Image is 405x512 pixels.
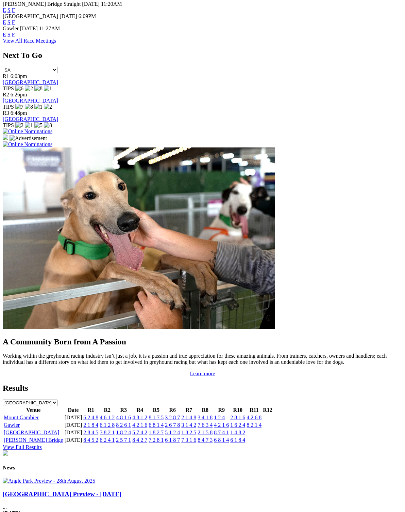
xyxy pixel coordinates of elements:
[116,422,131,428] a: 8 2 6 1
[3,407,64,414] th: Venue
[3,26,19,31] span: Gawler
[64,429,83,436] td: [DATE]
[149,422,164,428] a: 6 8 1 4
[25,104,33,110] img: 8
[7,7,11,13] a: S
[230,430,245,435] a: 1 4 8 2
[100,437,115,443] a: 6 2 4 1
[64,414,83,421] td: [DATE]
[3,19,6,25] a: E
[44,122,52,128] img: 8
[7,32,11,37] a: S
[230,437,245,443] a: 6 1 8 4
[3,148,275,329] img: Westy_Cropped.jpg
[116,430,131,435] a: 1 8 2 4
[3,104,14,110] span: TIPS
[263,407,273,414] th: R12
[3,79,58,85] a: [GEOGRAPHIC_DATA]
[3,13,58,19] span: [GEOGRAPHIC_DATA]
[132,422,147,428] a: 4 2 1 6
[3,122,14,128] span: TIPS
[3,128,52,135] img: Online Nominations
[99,407,115,414] th: R2
[39,26,60,31] span: 11:27AM
[246,407,262,414] th: R11
[15,122,23,128] img: 2
[116,415,131,420] a: 4 8 1 6
[247,422,261,428] a: 8 2 1 4
[83,430,98,435] a: 2 8 4 5
[34,104,43,110] img: 1
[79,13,96,19] span: 6:09PM
[165,415,180,420] a: 3 2 8 7
[3,51,402,60] h2: Next To Go
[198,437,213,443] a: 8 4 7 3
[4,422,20,428] a: Gawler
[198,430,213,435] a: 2 1 5 8
[4,430,59,435] a: [GEOGRAPHIC_DATA]
[132,407,148,414] th: R4
[181,407,197,414] th: R7
[3,86,14,91] span: TIPS
[3,98,58,104] a: [GEOGRAPHIC_DATA]
[60,13,77,19] span: [DATE]
[64,407,83,414] th: Date
[148,407,164,414] th: R5
[25,86,33,92] img: 2
[149,415,164,420] a: 8 1 7 5
[3,1,81,7] span: [PERSON_NAME] Bridge Straight
[3,444,42,450] a: View Full Results
[12,19,15,25] a: F
[3,135,8,140] img: 15187_Greyhounds_GreysPlayCentral_Resize_SA_WebsiteBanner_300x115_2025.jpg
[149,437,164,443] a: 7 2 8 1
[165,422,180,428] a: 2 6 7 8
[214,422,229,428] a: 4 2 1 6
[83,415,98,420] a: 6 2 4 8
[34,122,43,128] img: 5
[3,450,8,456] img: chasers_homepage.jpg
[132,415,147,420] a: 4 8 1 2
[11,110,27,116] span: 6:48pm
[44,86,52,92] img: 1
[198,415,213,420] a: 3 4 1 8
[100,415,115,420] a: 4 6 1 2
[165,430,180,435] a: 5 1 2 4
[3,73,9,79] span: R1
[12,32,15,37] a: F
[11,92,27,97] span: 6:26pm
[214,437,229,443] a: 6 8 1 4
[230,422,245,428] a: 1 6 2 4
[214,430,229,435] a: 8 7 4 1
[64,437,83,444] td: [DATE]
[132,437,147,443] a: 8 4 2 7
[214,407,229,414] th: R9
[34,86,43,92] img: 8
[83,407,99,414] th: R1
[15,86,23,92] img: 6
[10,135,47,141] img: Advertisement
[83,437,98,443] a: 8 4 5 2
[100,422,115,428] a: 6 1 2 8
[230,415,245,420] a: 2 8 1 6
[165,407,180,414] th: R6
[3,116,58,122] a: [GEOGRAPHIC_DATA]
[3,465,402,471] h4: News
[165,437,180,443] a: 6 1 8 7
[25,122,33,128] img: 1
[20,26,38,31] span: [DATE]
[83,422,98,428] a: 2 1 8 4
[3,337,402,346] h2: A Community Born from A Passion
[4,437,63,443] a: [PERSON_NAME] Bridge
[197,407,213,414] th: R8
[230,407,246,414] th: R10
[116,407,131,414] th: R3
[190,371,215,376] a: Learn more
[149,430,164,435] a: 1 8 2 7
[214,415,225,420] a: 1 2 4
[247,415,261,420] a: 4 2 6 8
[181,430,196,435] a: 1 8 2 5
[3,92,9,97] span: R2
[198,422,213,428] a: 7 6 3 4
[3,384,402,393] h2: Results
[101,1,122,7] span: 11:20AM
